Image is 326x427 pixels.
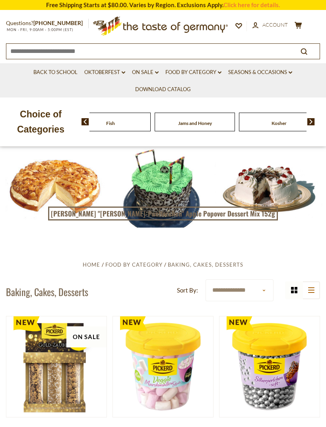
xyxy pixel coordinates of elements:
h1: Baking, Cakes, Desserts [6,286,88,298]
a: Baking, Cakes, Desserts [168,261,243,268]
a: Click here for details. [223,1,280,8]
a: Back to School [33,68,78,77]
a: Fish [106,120,115,126]
a: Food By Category [105,261,163,268]
img: Pickerd Silber Pearls Baking Decoration, in Tub, 100g [219,316,320,417]
a: Kosher [272,120,287,126]
a: Food By Category [165,68,221,77]
img: next arrow [307,118,315,125]
a: Oktoberfest [84,68,125,77]
img: Pickerd Marshmallow Baking Decoration, in Tub, 50g [113,316,213,417]
a: Seasons & Occasions [228,68,292,77]
span: Account [262,21,288,28]
label: Sort By: [177,285,198,295]
a: Download Catalog [135,85,191,94]
a: [PERSON_NAME] "[PERSON_NAME]-Puefferchen" Apple Popover Dessert Mix 152g [48,207,278,221]
a: Account [252,21,288,29]
p: Questions? [6,18,89,28]
a: Jams and Honey [178,120,212,126]
a: On Sale [132,68,159,77]
img: Pickerd "Gold Magic" Sugar Baking Decoration, 3 pack, 70g [6,316,107,417]
a: Home [83,261,100,268]
img: previous arrow [81,118,89,125]
a: [PHONE_NUMBER] [33,19,83,26]
span: MON - FRI, 9:00AM - 5:00PM (EST) [6,27,74,32]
